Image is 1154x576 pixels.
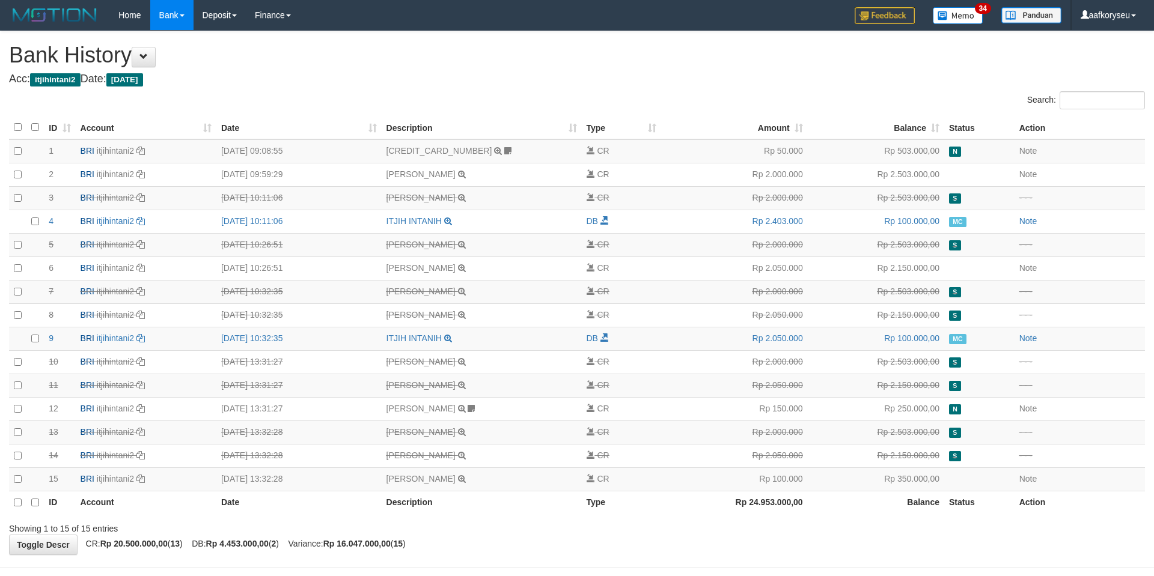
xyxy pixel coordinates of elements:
[1015,186,1145,210] td: - - -
[386,146,492,156] a: [CREDIT_CARD_NUMBER]
[587,216,598,226] span: DB
[597,286,609,296] span: CR
[393,539,403,548] strong: 15
[1015,303,1145,327] td: - - -
[97,333,134,343] a: itjihintani2
[949,428,961,438] span: Duplicate/Skipped
[949,357,961,368] span: Duplicate/Skipped
[97,193,134,202] a: itjihintani2
[944,116,1015,139] th: Status
[49,193,53,202] span: 3
[1019,404,1037,413] a: Note
[81,286,94,296] span: BRI
[49,357,58,366] span: 10
[661,350,807,374] td: Rp 2.000.000
[1019,146,1037,156] a: Note
[97,216,134,226] a: itjihintani2
[808,374,944,397] td: Rp 2.150.000,00
[597,357,609,366] span: CR
[49,333,53,343] span: 9
[1019,474,1037,484] a: Note
[597,474,609,484] span: CR
[216,397,382,420] td: [DATE] 13:31:27
[808,163,944,186] td: Rp 2.503.000,00
[949,334,966,344] span: Manually Checked by: aafzefaya
[49,169,53,179] span: 2
[582,491,662,514] th: Type
[386,240,456,249] a: [PERSON_NAME]
[661,327,807,350] td: Rp 2.050.000
[136,146,145,156] a: Copy itjihintani2 to clipboard
[808,139,944,163] td: Rp 503.000,00
[1015,116,1145,139] th: Action
[81,450,94,460] span: BRI
[808,491,944,514] th: Balance
[1019,216,1037,226] a: Note
[949,311,961,321] span: Duplicate/Skipped
[386,474,456,484] a: [PERSON_NAME]
[136,427,145,437] a: Copy itjihintani2 to clipboard
[216,233,382,256] td: [DATE] 10:26:51
[81,240,94,249] span: BRI
[386,216,442,226] a: ITJIH INTANIH
[49,310,53,320] span: 8
[9,73,1145,85] h4: Acc: Date:
[216,420,382,444] td: [DATE] 13:32:28
[9,518,472,535] div: Showing 1 to 15 of 15 entries
[136,380,145,390] a: Copy itjihintani2 to clipboard
[49,404,58,413] span: 12
[661,233,807,256] td: Rp 2.000.000
[661,467,807,491] td: Rp 100.000
[49,146,53,156] span: 1
[106,73,143,86] span: [DATE]
[1015,233,1145,256] td: - - -
[49,450,58,460] span: 14
[1015,491,1145,514] th: Action
[136,333,145,343] a: Copy itjihintani2 to clipboard
[661,210,807,233] td: Rp 2.403.000
[136,474,145,484] a: Copy itjihintani2 to clipboard
[808,233,944,256] td: Rp 2.503.000,00
[323,539,391,548] strong: Rp 16.047.000,00
[808,420,944,444] td: Rp 2.503.000,00
[949,147,961,157] span: Has Note
[216,139,382,163] td: [DATE] 09:08:55
[597,240,609,249] span: CR
[949,287,961,297] span: Duplicate/Skipped
[661,256,807,280] td: Rp 2.050.000
[97,286,134,296] a: itjihintani2
[49,240,53,249] span: 5
[1015,444,1145,467] td: - - -
[81,333,94,343] span: BRI
[81,146,94,156] span: BRI
[1001,7,1061,23] img: panduan.png
[808,116,944,139] th: Balance: activate to sort column ascending
[808,350,944,374] td: Rp 2.503.000,00
[1019,263,1037,273] a: Note
[216,350,382,374] td: [DATE] 13:31:27
[1015,420,1145,444] td: - - -
[97,263,134,273] a: itjihintani2
[97,310,134,320] a: itjihintani2
[81,169,94,179] span: BRI
[949,217,966,227] span: Manually Checked by: aafzefaya
[136,404,145,413] a: Copy itjihintani2 to clipboard
[136,169,145,179] a: Copy itjihintani2 to clipboard
[1015,280,1145,303] td: - - -
[76,491,216,514] th: Account
[44,116,75,139] th: ID: activate to sort column ascending
[944,491,1015,514] th: Status
[9,43,1145,67] h1: Bank History
[386,263,456,273] a: [PERSON_NAME]
[597,310,609,320] span: CR
[9,6,100,24] img: MOTION_logo.png
[808,327,944,350] td: Rp 100.000,00
[1060,91,1145,109] input: Search:
[216,444,382,467] td: [DATE] 13:32:28
[808,397,944,420] td: Rp 250.000,00
[949,404,961,414] span: Has Note
[9,535,78,555] a: Toggle Descr
[661,186,807,210] td: Rp 2.000.000
[582,116,662,139] th: Type: activate to sort column ascending
[97,450,134,460] a: itjihintani2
